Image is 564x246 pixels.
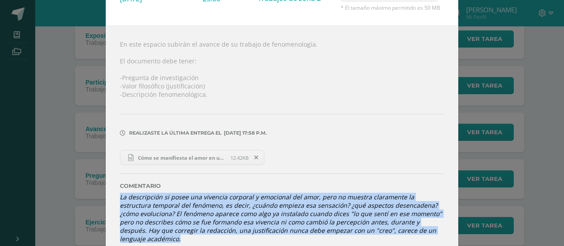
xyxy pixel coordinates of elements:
[249,153,264,162] span: Remover entrega
[341,4,444,11] span: * El tamaño máximo permitido es 50 MB
[120,150,264,165] a: Cómo se manifiesta el amor en una mujer. Avances, [DATE].docx 12.42KB
[134,154,230,161] span: Cómo se manifiesta el amor en una mujer. Avances, [DATE].docx
[120,193,442,243] i: La descripción si posee una vivencia corporal y emocional del amor, pero no muestra claramente la...
[230,154,249,161] span: 12.42KB
[120,183,444,189] label: Comentario
[129,130,222,136] span: Realizaste la última entrega el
